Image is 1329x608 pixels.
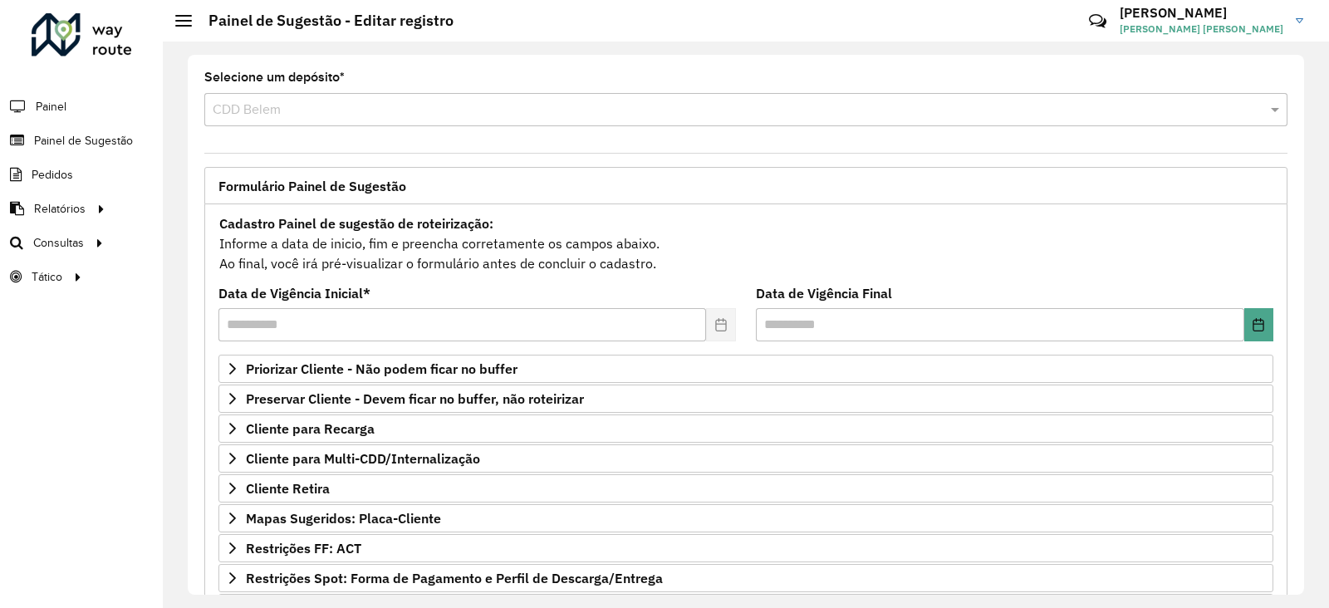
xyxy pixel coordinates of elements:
[36,98,66,115] span: Painel
[1244,308,1273,341] button: Choose Date
[1120,5,1283,21] h3: [PERSON_NAME]
[34,132,133,150] span: Painel de Sugestão
[204,67,345,87] label: Selecione um depósito
[1120,22,1283,37] span: [PERSON_NAME] [PERSON_NAME]
[218,355,1273,383] a: Priorizar Cliente - Não podem ficar no buffer
[246,362,517,375] span: Priorizar Cliente - Não podem ficar no buffer
[218,534,1273,562] a: Restrições FF: ACT
[246,542,361,555] span: Restrições FF: ACT
[218,179,406,193] span: Formulário Painel de Sugestão
[246,571,663,585] span: Restrições Spot: Forma de Pagamento e Perfil de Descarga/Entrega
[756,283,892,303] label: Data de Vigência Final
[34,200,86,218] span: Relatórios
[218,414,1273,443] a: Cliente para Recarga
[218,504,1273,532] a: Mapas Sugeridos: Placa-Cliente
[33,234,84,252] span: Consultas
[246,422,375,435] span: Cliente para Recarga
[246,392,584,405] span: Preservar Cliente - Devem ficar no buffer, não roteirizar
[246,482,330,495] span: Cliente Retira
[218,385,1273,413] a: Preservar Cliente - Devem ficar no buffer, não roteirizar
[218,283,370,303] label: Data de Vigência Inicial
[246,512,441,525] span: Mapas Sugeridos: Placa-Cliente
[219,215,493,232] strong: Cadastro Painel de sugestão de roteirização:
[218,474,1273,503] a: Cliente Retira
[218,213,1273,274] div: Informe a data de inicio, fim e preencha corretamente os campos abaixo. Ao final, você irá pré-vi...
[1080,3,1116,39] a: Contato Rápido
[218,444,1273,473] a: Cliente para Multi-CDD/Internalização
[32,166,73,184] span: Pedidos
[32,268,62,286] span: Tático
[192,12,454,30] h2: Painel de Sugestão - Editar registro
[218,564,1273,592] a: Restrições Spot: Forma de Pagamento e Perfil de Descarga/Entrega
[246,452,480,465] span: Cliente para Multi-CDD/Internalização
